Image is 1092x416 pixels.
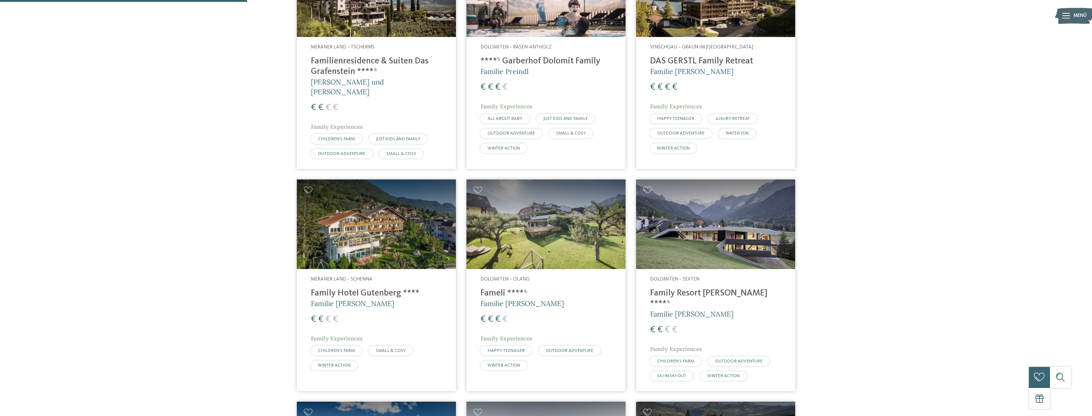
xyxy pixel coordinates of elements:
span: OUTDOOR ADVENTURE [487,131,535,135]
a: Familienhotels gesucht? Hier findet ihr die besten! Meraner Land – Schenna Family Hotel Gutenberg... [297,179,456,391]
span: OUTDOOR ADVENTURE [546,348,593,353]
span: WATER FUN [726,131,749,135]
span: CHILDREN’S FARM [318,137,355,141]
a: Familienhotels gesucht? Hier findet ihr die besten! Dolomiten – Olang Fameli ****ˢ Familie [PERSO... [466,179,626,391]
span: € [311,103,316,112]
span: Familie [PERSON_NAME] [650,310,734,318]
span: € [665,325,670,334]
span: Meraner Land – Schenna [311,277,372,282]
span: Familie [PERSON_NAME] [311,299,394,308]
span: Familie Preindl [480,67,529,76]
span: € [495,83,501,92]
span: WINTER ACTION [487,363,520,368]
span: ALL ABOUT BABY [487,116,522,121]
span: € [650,325,656,334]
span: € [318,103,324,112]
span: € [672,83,678,92]
span: JUST KIDS AND FAMILY [376,137,420,141]
span: € [650,83,656,92]
span: OUTDOOR ADVENTURE [715,359,763,363]
img: Family Resort Rainer ****ˢ [636,179,795,269]
span: SMALL & COSY [386,151,416,156]
span: Family Experiences [311,335,363,342]
h4: DAS GERSTL Family Retreat [650,56,781,67]
span: HAPPY TEENAGER [487,348,525,353]
span: OUTDOOR ADVENTURE [318,151,365,156]
span: Family Experiences [480,103,532,110]
span: Vinschgau – Graun im [GEOGRAPHIC_DATA] [650,45,753,50]
span: SKI-IN SKI-OUT [657,374,686,378]
h4: Family Resort [PERSON_NAME] ****ˢ [650,288,781,309]
span: WINTER ACTION [487,146,520,150]
span: Family Experiences [650,345,702,353]
span: Dolomiten – Sexten [650,277,700,282]
span: € [488,315,493,324]
span: € [672,325,678,334]
span: WINTER ACTION [657,146,690,150]
span: € [657,83,663,92]
span: € [318,315,324,324]
span: € [488,83,493,92]
span: OUTDOOR ADVENTURE [657,131,705,135]
span: WINTER ACTION [318,363,350,368]
span: € [311,315,316,324]
span: Family Experiences [480,335,532,342]
span: Dolomiten – Rasen-Antholz [480,45,552,50]
span: SMALL & COSY [376,348,406,353]
span: HAPPY TEENAGER [657,116,694,121]
span: Family Experiences [650,103,702,110]
a: Familienhotels gesucht? Hier findet ihr die besten! Dolomiten – Sexten Family Resort [PERSON_NAME... [636,179,795,391]
span: JUST KIDS AND FAMILY [543,116,588,121]
span: € [480,83,486,92]
span: [PERSON_NAME] und [PERSON_NAME] [311,77,384,96]
span: € [665,83,670,92]
h4: Familienresidence & Suiten Das Grafenstein ****ˢ [311,56,442,77]
span: Familie [PERSON_NAME] [650,67,734,76]
span: WINTER ACTION [707,374,740,378]
span: € [326,103,331,112]
span: € [502,315,508,324]
img: Family Hotel Gutenberg **** [297,179,456,269]
span: € [333,315,338,324]
span: CHILDREN’S FARM [318,348,355,353]
span: € [502,83,508,92]
span: € [333,103,338,112]
span: Familie [PERSON_NAME] [480,299,564,308]
span: Meraner Land – Tscherms [311,45,375,50]
span: Dolomiten – Olang [480,277,530,282]
img: Familienhotels gesucht? Hier findet ihr die besten! [466,179,626,269]
span: € [326,315,331,324]
h4: Family Hotel Gutenberg **** [311,288,442,299]
span: Family Experiences [311,123,363,130]
span: SMALL & COSY [556,131,586,135]
span: LUXURY RETREAT [715,116,750,121]
span: CHILDREN’S FARM [657,359,694,363]
span: € [495,315,501,324]
h4: ****ˢ Garberhof Dolomit Family [480,56,612,67]
span: € [657,325,663,334]
span: € [480,315,486,324]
